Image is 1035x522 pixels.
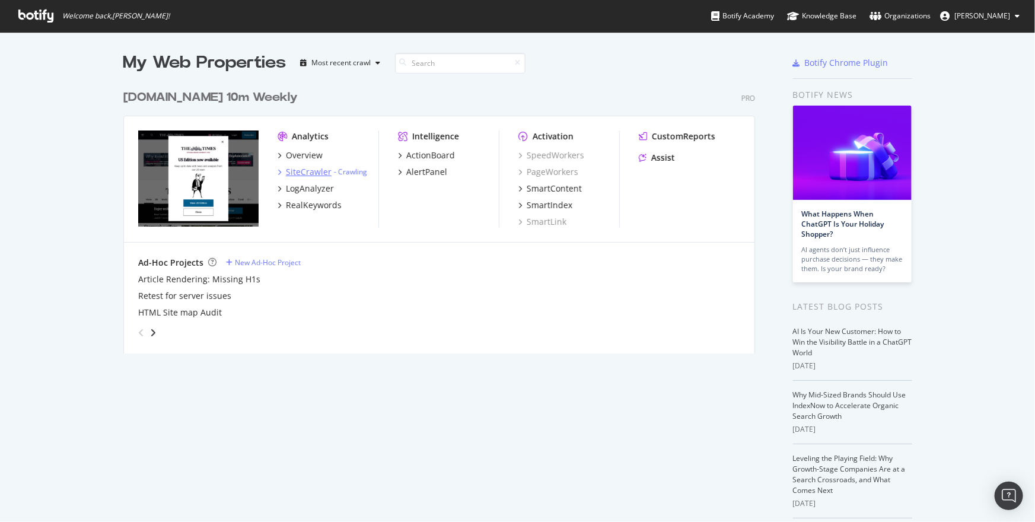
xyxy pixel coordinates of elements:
input: Search [395,53,526,74]
span: Welcome back, [PERSON_NAME] ! [62,11,170,21]
a: Botify Chrome Plugin [793,57,888,69]
a: Why Mid-Sized Brands Should Use IndexNow to Accelerate Organic Search Growth [793,390,906,421]
a: [DOMAIN_NAME] 10m Weekly [123,89,302,106]
a: New Ad-Hoc Project [226,257,301,268]
a: HTML Site map Audit [138,307,222,319]
div: Knowledge Base [787,10,856,22]
div: New Ad-Hoc Project [235,257,301,268]
div: Open Intercom Messenger [995,482,1023,510]
div: Intelligence [412,130,459,142]
div: Pro [741,93,755,103]
div: [DOMAIN_NAME] 10m Weekly [123,89,298,106]
div: angle-right [149,327,157,339]
a: ActionBoard [398,149,455,161]
div: Botify news [793,88,912,101]
div: My Web Properties [123,51,286,75]
div: Botify Academy [711,10,774,22]
a: Overview [278,149,323,161]
button: Most recent crawl [296,53,386,72]
img: www.TheTimes.co.uk [138,130,259,227]
a: SpeedWorkers [518,149,584,161]
a: Crawling [338,167,367,177]
div: [DATE] [793,498,912,509]
div: Overview [286,149,323,161]
div: Organizations [870,10,931,22]
a: Assist [639,152,675,164]
div: CustomReports [652,130,715,142]
div: SmartContent [527,183,582,195]
div: LogAnalyzer [286,183,334,195]
button: [PERSON_NAME] [931,7,1029,26]
a: Article Rendering: Missing H1s [138,273,260,285]
img: What Happens When ChatGPT Is Your Holiday Shopper? [793,106,912,200]
div: Latest Blog Posts [793,300,912,313]
a: SmartLink [518,216,566,228]
div: RealKeywords [286,199,342,211]
div: angle-left [133,323,149,342]
a: RealKeywords [278,199,342,211]
div: Activation [533,130,574,142]
a: SiteCrawler- Crawling [278,166,367,178]
a: AI Is Your New Customer: How to Win the Visibility Battle in a ChatGPT World [793,326,912,358]
div: Analytics [292,130,329,142]
div: Botify Chrome Plugin [805,57,888,69]
a: LogAnalyzer [278,183,334,195]
a: CustomReports [639,130,715,142]
div: grid [123,75,765,354]
div: - [334,167,367,177]
div: SmartIndex [527,199,572,211]
div: ActionBoard [406,149,455,161]
a: What Happens When ChatGPT Is Your Holiday Shopper? [802,209,884,239]
a: SmartContent [518,183,582,195]
div: [DATE] [793,361,912,371]
div: Assist [651,152,675,164]
div: Ad-Hoc Projects [138,257,203,269]
a: AlertPanel [398,166,447,178]
div: Most recent crawl [312,59,371,66]
div: SiteCrawler [286,166,332,178]
div: AI agents don’t just influence purchase decisions — they make them. Is your brand ready? [802,245,903,273]
a: Leveling the Playing Field: Why Growth-Stage Companies Are at a Search Crossroads, and What Comes... [793,453,906,495]
span: Paul Leclercq [954,11,1010,21]
a: SmartIndex [518,199,572,211]
a: Retest for server issues [138,290,231,302]
div: AlertPanel [406,166,447,178]
a: PageWorkers [518,166,578,178]
div: [DATE] [793,424,912,435]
